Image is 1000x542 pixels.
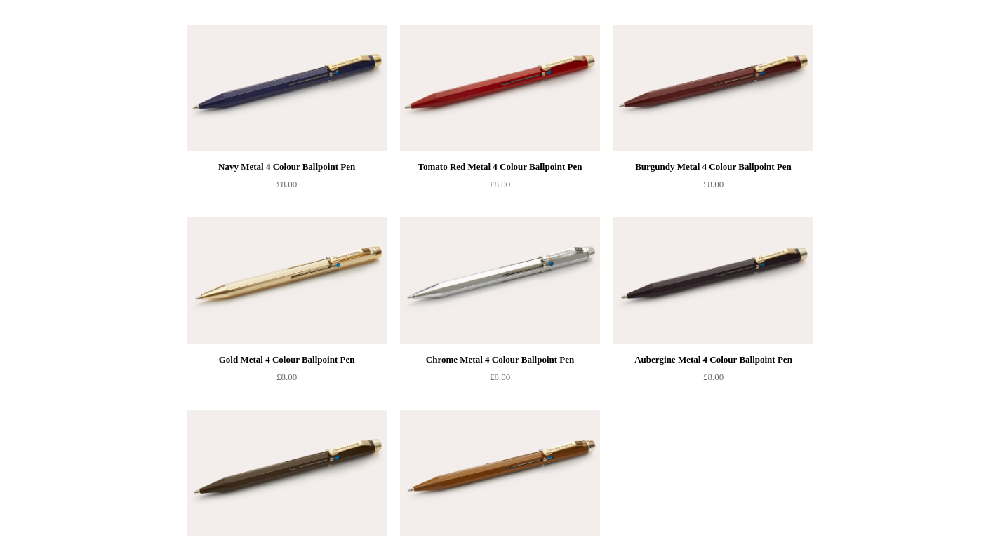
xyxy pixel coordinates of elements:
[400,217,599,344] a: Chrome Metal 4 Colour Ballpoint Pen Chrome Metal 4 Colour Ballpoint Pen
[613,351,813,409] a: Aubergine Metal 4 Colour Ballpoint Pen £8.00
[617,158,809,175] div: Burgundy Metal 4 Colour Ballpoint Pen
[276,372,297,382] span: £8.00
[613,25,813,151] a: Burgundy Metal 4 Colour Ballpoint Pen Burgundy Metal 4 Colour Ballpoint Pen
[400,25,599,151] img: Tomato Red Metal 4 Colour Ballpoint Pen
[191,158,383,175] div: Navy Metal 4 Colour Ballpoint Pen
[613,158,813,216] a: Burgundy Metal 4 Colour Ballpoint Pen £8.00
[703,179,724,189] span: £8.00
[187,217,387,344] img: Gold Metal 4 Colour Ballpoint Pen
[613,217,813,344] img: Aubergine Metal 4 Colour Ballpoint Pen
[613,25,813,151] img: Burgundy Metal 4 Colour Ballpoint Pen
[187,410,387,536] a: Brown Metal 4 Colour Ballpoint Pen Brown Metal 4 Colour Ballpoint Pen
[400,351,599,409] a: Chrome Metal 4 Colour Ballpoint Pen £8.00
[187,158,387,216] a: Navy Metal 4 Colour Ballpoint Pen £8.00
[404,351,596,368] div: Chrome Metal 4 Colour Ballpoint Pen
[187,410,387,536] img: Brown Metal 4 Colour Ballpoint Pen
[400,410,599,536] a: Ochre Metal 4 Colour Ballpoint Pen Ochre Metal 4 Colour Ballpoint Pen
[191,351,383,368] div: Gold Metal 4 Colour Ballpoint Pen
[276,179,297,189] span: £8.00
[400,158,599,216] a: Tomato Red Metal 4 Colour Ballpoint Pen £8.00
[187,25,387,151] img: Navy Metal 4 Colour Ballpoint Pen
[490,372,510,382] span: £8.00
[613,217,813,344] a: Aubergine Metal 4 Colour Ballpoint Pen Aubergine Metal 4 Colour Ballpoint Pen
[400,25,599,151] a: Tomato Red Metal 4 Colour Ballpoint Pen Tomato Red Metal 4 Colour Ballpoint Pen
[617,351,809,368] div: Aubergine Metal 4 Colour Ballpoint Pen
[187,25,387,151] a: Navy Metal 4 Colour Ballpoint Pen Navy Metal 4 Colour Ballpoint Pen
[400,217,599,344] img: Chrome Metal 4 Colour Ballpoint Pen
[404,158,596,175] div: Tomato Red Metal 4 Colour Ballpoint Pen
[187,217,387,344] a: Gold Metal 4 Colour Ballpoint Pen Gold Metal 4 Colour Ballpoint Pen
[703,372,724,382] span: £8.00
[400,410,599,536] img: Ochre Metal 4 Colour Ballpoint Pen
[490,179,510,189] span: £8.00
[187,351,387,409] a: Gold Metal 4 Colour Ballpoint Pen £8.00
